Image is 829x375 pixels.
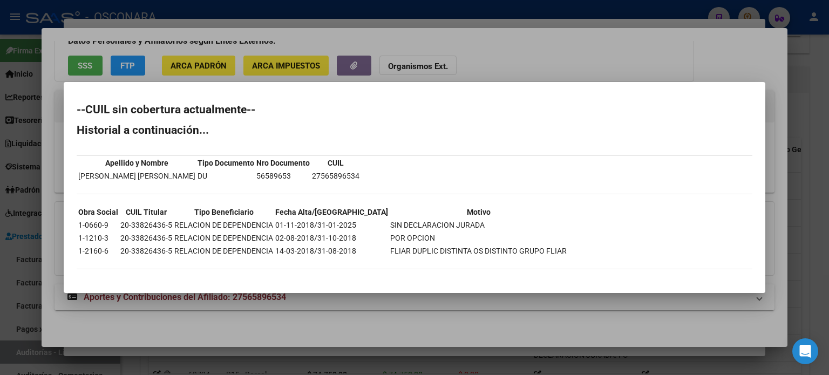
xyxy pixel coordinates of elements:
[174,219,274,231] td: RELACION DE DEPENDENCIA
[311,157,360,169] th: CUIL
[77,125,752,135] h2: Historial a continuación...
[120,232,173,244] td: 20-33826436-5
[78,232,119,244] td: 1-1210-3
[197,170,255,182] td: DU
[120,206,173,218] th: CUIL Titular
[197,157,255,169] th: Tipo Documento
[174,206,274,218] th: Tipo Beneficiario
[256,170,310,182] td: 56589653
[78,157,196,169] th: Apellido y Nombre
[390,232,567,244] td: POR OPCION
[256,157,310,169] th: Nro Documento
[390,245,567,257] td: FLIAR DUPLIC DISTINTA OS DISTINTO GRUPO FLIAR
[390,219,567,231] td: SIN DECLARACION JURADA
[78,170,196,182] td: [PERSON_NAME] [PERSON_NAME]
[120,219,173,231] td: 20-33826436-5
[275,232,389,244] td: 02-08-2018/31-10-2018
[78,206,119,218] th: Obra Social
[174,245,274,257] td: RELACION DE DEPENDENCIA
[275,206,389,218] th: Fecha Alta/[GEOGRAPHIC_DATA]
[120,245,173,257] td: 20-33826436-5
[77,104,752,115] h2: --CUIL sin cobertura actualmente--
[78,245,119,257] td: 1-2160-6
[275,219,389,231] td: 01-11-2018/31-01-2025
[792,338,818,364] div: Open Intercom Messenger
[275,245,389,257] td: 14-03-2018/31-08-2018
[390,206,567,218] th: Motivo
[174,232,274,244] td: RELACION DE DEPENDENCIA
[78,219,119,231] td: 1-0660-9
[311,170,360,182] td: 27565896534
